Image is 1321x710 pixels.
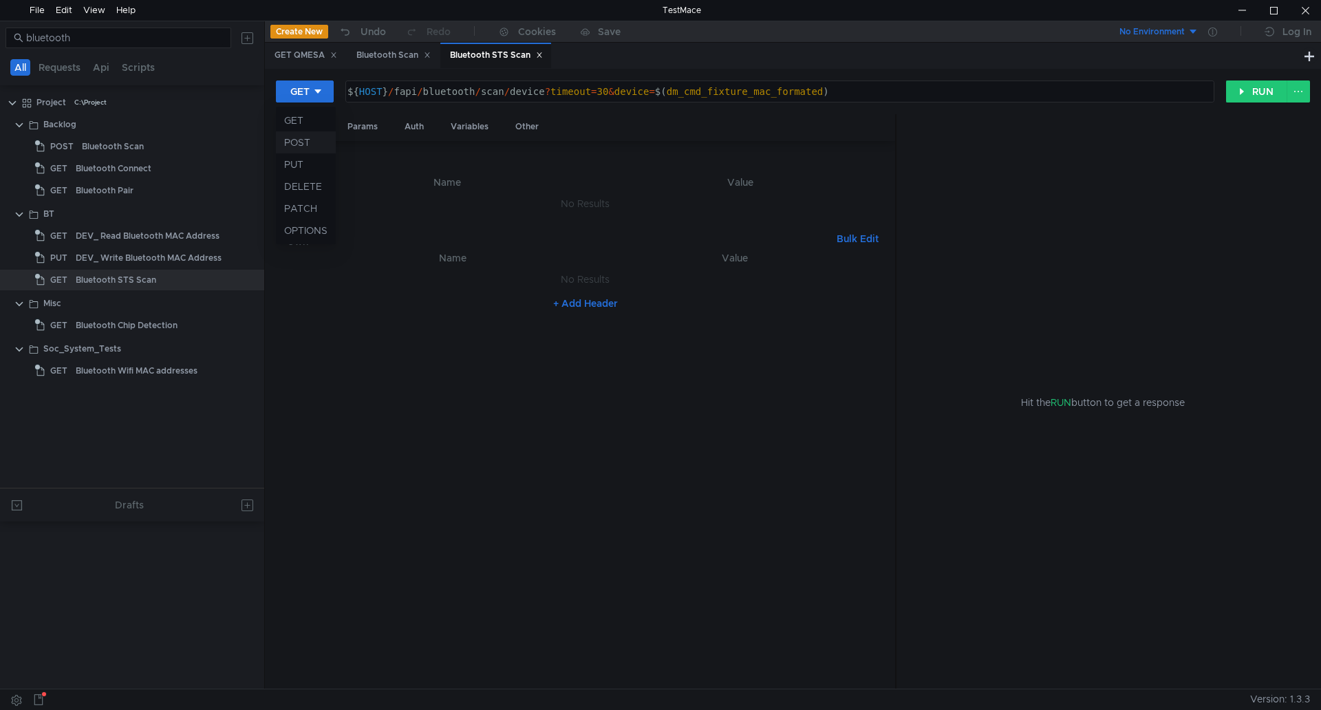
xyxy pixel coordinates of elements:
li: PUT [276,153,336,175]
li: OPTIONS [276,219,336,241]
li: GET [276,109,336,131]
li: POST [276,131,336,153]
li: PATCH [276,197,336,219]
li: DELETE [276,175,336,197]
